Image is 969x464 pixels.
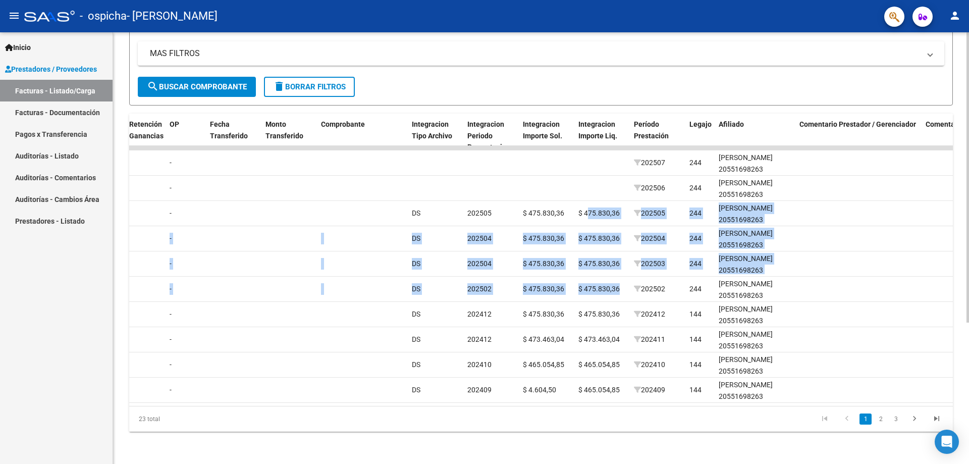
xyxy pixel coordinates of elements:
[630,114,685,158] datatable-header-cell: Período Prestación
[412,260,420,268] span: DS
[523,120,562,140] span: Integracion Importe Sol.
[170,184,172,192] span: -
[150,48,920,59] mat-panel-title: MAS FILTROS
[578,285,620,293] span: $ 475.830,36
[519,114,574,158] datatable-header-cell: Integracion Importe Sol.
[858,410,873,428] li: page 1
[815,414,834,425] a: go to first page
[261,114,317,158] datatable-header-cell: Monto Transferido
[578,120,617,140] span: Integracion Importe Liq.
[170,159,172,167] span: -
[412,386,420,394] span: DS
[170,285,172,293] span: -
[719,228,791,251] div: [PERSON_NAME] 20551698263
[147,80,159,92] mat-icon: search
[578,386,620,394] span: $ 465.054,85
[949,10,961,22] mat-icon: person
[634,335,665,343] span: 202411
[689,334,702,345] div: 144
[412,209,420,217] span: DS
[689,120,712,128] span: Legajo
[890,414,902,425] a: 3
[689,157,702,169] div: 244
[5,42,31,53] span: Inicio
[719,278,791,301] div: [PERSON_NAME] 20551698263
[578,360,620,369] span: $ 465.054,85
[523,285,564,293] span: $ 475.830,36
[837,414,856,425] a: go to previous page
[578,234,620,242] span: $ 475.830,36
[265,120,303,140] span: Monto Transferido
[273,82,346,91] span: Borrar Filtros
[129,120,164,140] span: Retención Ganancias
[719,177,791,200] div: [PERSON_NAME] 20551698263
[634,234,665,242] span: 202504
[799,120,916,128] span: Comentario Prestador / Gerenciador
[935,430,959,454] div: Open Intercom Messenger
[467,360,492,369] span: 202410
[273,80,285,92] mat-icon: delete
[685,114,715,158] datatable-header-cell: Legajo
[412,120,452,140] span: Integracion Tipo Archivo
[634,184,665,192] span: 202506
[523,386,556,394] span: $ 4.604,50
[634,310,665,318] span: 202412
[634,260,665,268] span: 202503
[719,303,791,327] div: [PERSON_NAME] 20551698263
[127,5,218,27] span: - [PERSON_NAME]
[634,120,669,140] span: Período Prestación
[170,335,172,343] span: -
[689,384,702,396] div: 144
[412,234,420,242] span: DS
[523,360,564,369] span: $ 465.054,85
[719,379,791,402] div: [PERSON_NAME] 20551698263
[467,386,492,394] span: 202409
[210,120,248,140] span: Fecha Transferido
[467,120,510,151] span: Integracion Periodo Presentacion
[719,120,744,128] span: Afiliado
[574,114,630,158] datatable-header-cell: Integracion Importe Liq.
[80,5,127,27] span: - ospicha
[634,209,665,217] span: 202505
[719,202,791,226] div: [PERSON_NAME] 20551698263
[412,285,420,293] span: DS
[166,114,206,158] datatable-header-cell: OP
[467,285,492,293] span: 202502
[467,310,492,318] span: 202412
[859,414,872,425] a: 1
[689,359,702,371] div: 144
[689,283,702,295] div: 244
[170,234,172,242] span: -
[138,41,944,66] mat-expansion-panel-header: MAS FILTROS
[467,260,492,268] span: 202504
[170,120,179,128] span: OP
[408,114,463,158] datatable-header-cell: Integracion Tipo Archivo
[689,308,702,320] div: 144
[715,114,795,158] datatable-header-cell: Afiliado
[578,310,620,318] span: $ 475.830,36
[467,234,492,242] span: 202504
[634,360,665,369] span: 202410
[578,209,620,217] span: $ 475.830,36
[634,285,665,293] span: 202502
[170,310,172,318] span: -
[927,414,946,425] a: go to last page
[795,114,922,158] datatable-header-cell: Comentario Prestador / Gerenciador
[719,253,791,276] div: [PERSON_NAME] 20551698263
[523,310,564,318] span: $ 475.830,36
[523,234,564,242] span: $ 475.830,36
[523,209,564,217] span: $ 475.830,36
[138,77,256,97] button: Buscar Comprobante
[412,310,420,318] span: DS
[689,258,702,270] div: 244
[467,209,492,217] span: 202505
[689,182,702,194] div: 244
[412,360,420,369] span: DS
[719,152,791,175] div: [PERSON_NAME] 20551698263
[170,260,172,268] span: -
[523,335,564,343] span: $ 473.463,04
[875,414,887,425] a: 2
[905,414,924,425] a: go to next page
[719,329,791,352] div: [PERSON_NAME] 20551698263
[463,114,519,158] datatable-header-cell: Integracion Periodo Presentacion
